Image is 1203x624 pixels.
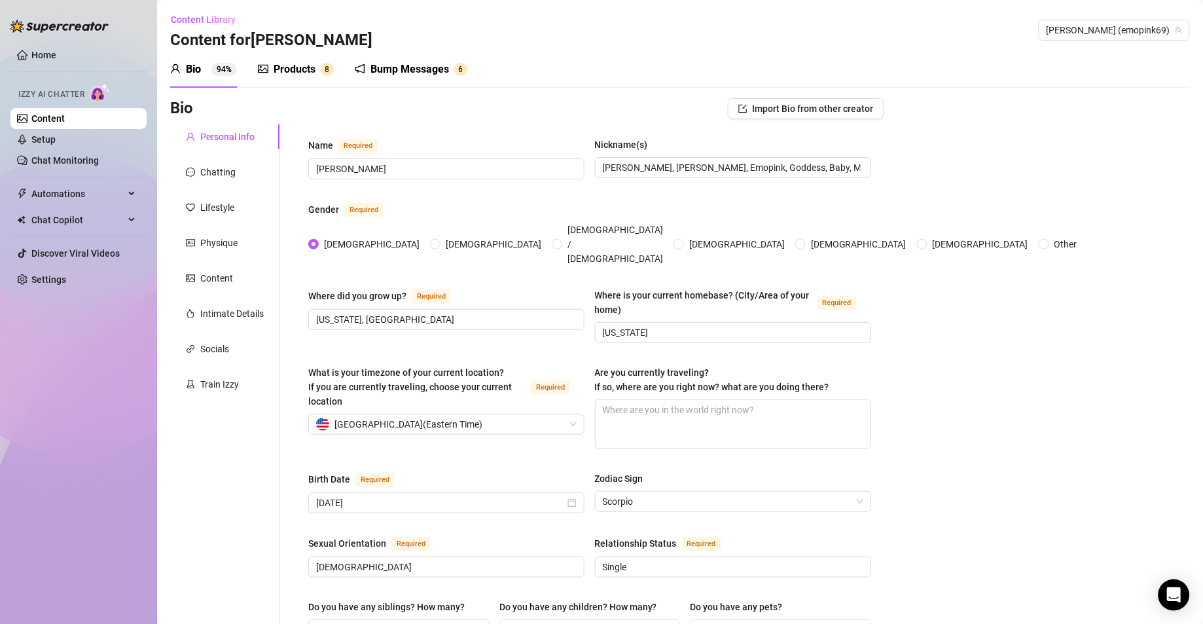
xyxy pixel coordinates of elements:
[308,471,409,487] label: Birth Date
[927,237,1033,251] span: [DEMOGRAPHIC_DATA]
[459,65,463,74] span: 6
[170,98,193,119] h3: Bio
[186,62,201,77] div: Bio
[31,113,65,124] a: Content
[1049,237,1083,251] span: Other
[186,344,195,354] span: link
[753,103,874,114] span: Import Bio from other creator
[18,88,84,101] span: Izzy AI Chatter
[595,471,653,486] label: Zodiac Sign
[258,64,268,74] span: picture
[412,289,451,304] span: Required
[691,600,792,614] label: Do you have any pets?
[355,64,365,74] span: notification
[817,296,857,310] span: Required
[595,536,677,551] div: Relationship Status
[31,183,124,204] span: Automations
[595,471,643,486] div: Zodiac Sign
[186,380,195,389] span: experiment
[200,236,238,250] div: Physique
[31,274,66,285] a: Settings
[603,560,861,574] input: Relationship Status
[595,138,648,152] div: Nickname(s)
[186,168,195,177] span: message
[595,288,871,317] label: Where is your current homebase? (City/Area of your home)
[595,288,812,317] div: Where is your current homebase? (City/Area of your home)
[603,325,861,340] input: Where is your current homebase? (City/Area of your home)
[682,537,721,551] span: Required
[308,138,392,153] label: Name
[391,537,431,551] span: Required
[308,536,445,551] label: Sexual Orientation
[603,492,863,511] span: Scorpio
[171,14,236,25] span: Content Library
[595,536,736,551] label: Relationship Status
[200,165,236,179] div: Chatting
[738,104,747,113] span: import
[1047,20,1182,40] span: Britney (emopink69)
[200,271,233,285] div: Content
[316,560,574,574] input: Sexual Orientation
[31,50,56,60] a: Home
[344,203,384,217] span: Required
[440,237,547,251] span: [DEMOGRAPHIC_DATA]
[200,342,229,356] div: Socials
[454,63,467,76] sup: 6
[308,600,465,614] div: Do you have any siblings? How many?
[170,9,246,30] button: Content Library
[325,65,330,74] span: 8
[499,600,666,614] label: Do you have any children? How many?
[186,238,195,248] span: idcard
[211,63,237,76] sup: 94%
[90,83,110,102] img: AI Chatter
[31,248,120,259] a: Discover Viral Videos
[562,223,668,266] span: [DEMOGRAPHIC_DATA] / [DEMOGRAPHIC_DATA]
[308,289,406,303] div: Where did you grow up?
[316,162,574,176] input: Name
[31,210,124,230] span: Chat Copilot
[334,414,482,434] span: [GEOGRAPHIC_DATA] ( Eastern Time )
[186,132,195,141] span: user
[308,202,398,217] label: Gender
[308,536,386,551] div: Sexual Orientation
[17,189,27,199] span: thunderbolt
[316,312,574,327] input: Where did you grow up?
[308,472,350,486] div: Birth Date
[316,496,565,510] input: Birth Date
[10,20,109,33] img: logo-BBDzfeDw.svg
[684,237,790,251] span: [DEMOGRAPHIC_DATA]
[200,130,255,144] div: Personal Info
[691,600,783,614] div: Do you have any pets?
[319,237,425,251] span: [DEMOGRAPHIC_DATA]
[603,160,861,175] input: Nickname(s)
[308,288,465,304] label: Where did you grow up?
[355,473,395,487] span: Required
[274,62,315,77] div: Products
[499,600,657,614] div: Do you have any children? How many?
[1175,26,1183,34] span: team
[186,309,195,318] span: fire
[200,306,264,321] div: Intimate Details
[31,134,56,145] a: Setup
[308,367,512,407] span: What is your timezone of your current location? If you are currently traveling, choose your curre...
[316,418,329,431] img: us
[200,377,239,392] div: Train Izzy
[531,380,570,395] span: Required
[200,200,234,215] div: Lifestyle
[1158,579,1190,611] div: Open Intercom Messenger
[338,139,378,153] span: Required
[31,155,99,166] a: Chat Monitoring
[370,62,449,77] div: Bump Messages
[595,138,657,152] label: Nickname(s)
[170,30,372,51] h3: Content for [PERSON_NAME]
[308,138,333,153] div: Name
[17,215,26,225] img: Chat Copilot
[595,367,829,392] span: Are you currently traveling? If so, where are you right now? what are you doing there?
[308,202,339,217] div: Gender
[321,63,334,76] sup: 8
[186,203,195,212] span: heart
[170,64,181,74] span: user
[728,98,884,119] button: Import Bio from other creator
[806,237,912,251] span: [DEMOGRAPHIC_DATA]
[186,274,195,283] span: picture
